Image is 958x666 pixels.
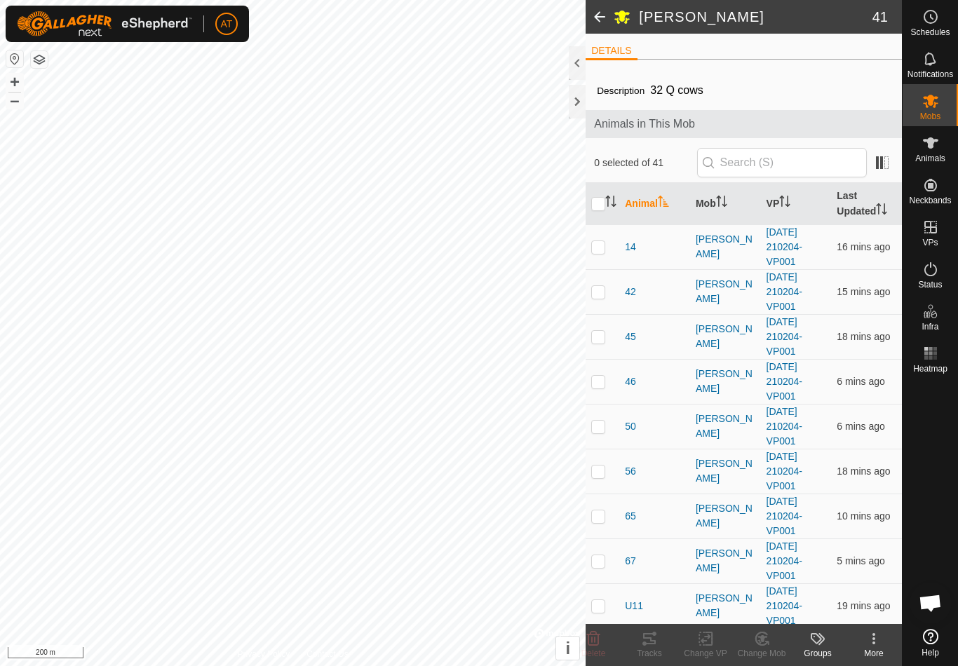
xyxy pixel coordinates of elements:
span: 13 Oct 2025 at 5:35 am [837,510,890,522]
a: Help [903,623,958,662]
div: Change VP [677,647,734,660]
div: [PERSON_NAME] [696,456,755,486]
span: 46 [625,374,636,389]
span: 13 Oct 2025 at 5:39 am [837,376,884,387]
span: 42 [625,285,636,299]
img: Gallagher Logo [17,11,192,36]
div: Open chat [910,582,952,624]
span: i [565,639,570,658]
button: – [6,92,23,109]
span: 32 Q cows [645,79,709,102]
span: Schedules [910,28,950,36]
span: 67 [625,554,636,569]
span: 45 [625,329,636,344]
span: 0 selected of 41 [594,156,696,170]
input: Search (S) [697,148,867,177]
a: Privacy Policy [238,648,290,660]
a: [DATE] 210204-VP001 [767,496,802,536]
div: Tracks [621,647,677,660]
span: Animals [915,154,945,163]
span: Heatmap [913,365,947,373]
span: Neckbands [909,196,951,205]
a: [DATE] 210204-VP001 [767,406,802,447]
span: 14 [625,240,636,254]
span: 13 Oct 2025 at 5:39 am [837,421,884,432]
span: 13 Oct 2025 at 5:27 am [837,331,890,342]
span: 13 Oct 2025 at 5:40 am [837,555,884,566]
span: Mobs [920,112,940,121]
span: Animals in This Mob [594,116,893,132]
li: DETAILS [586,43,637,60]
span: Status [918,280,942,289]
a: [DATE] 210204-VP001 [767,316,802,357]
p-sorticon: Activate to sort [876,205,887,217]
div: [PERSON_NAME] [696,277,755,306]
span: U11 [625,599,643,613]
button: + [6,74,23,90]
p-sorticon: Activate to sort [779,198,790,209]
div: [PERSON_NAME] [696,232,755,261]
div: [PERSON_NAME] [696,501,755,531]
span: Infra [922,322,938,331]
a: [DATE] 210204-VP001 [767,271,802,312]
th: VP [761,183,832,225]
span: 65 [625,509,636,524]
a: [DATE] 210204-VP001 [767,541,802,581]
a: [DATE] 210204-VP001 [767,226,802,267]
button: Reset Map [6,50,23,67]
div: Change Mob [734,647,790,660]
span: AT [221,17,233,32]
span: 13 Oct 2025 at 5:29 am [837,286,890,297]
a: [DATE] 210204-VP001 [767,361,802,402]
div: [PERSON_NAME] [696,591,755,620]
th: Animal [619,183,690,225]
span: 13 Oct 2025 at 5:27 am [837,465,890,477]
a: Contact Us [306,648,348,660]
th: Last Updated [831,183,902,225]
h2: [PERSON_NAME] [639,8,872,25]
span: 50 [625,419,636,434]
span: VPs [922,238,938,247]
span: Help [922,648,939,657]
div: Groups [790,647,846,660]
p-sorticon: Activate to sort [716,198,727,209]
span: Delete [581,648,606,658]
p-sorticon: Activate to sort [605,198,616,209]
div: [PERSON_NAME] [696,322,755,351]
span: Notifications [908,70,953,79]
span: 41 [872,6,888,27]
span: 13 Oct 2025 at 5:29 am [837,241,890,252]
label: Description [597,86,645,96]
p-sorticon: Activate to sort [658,198,669,209]
div: [PERSON_NAME] [696,546,755,576]
button: i [556,637,579,660]
span: 13 Oct 2025 at 5:26 am [837,600,890,611]
div: [PERSON_NAME] [696,367,755,396]
a: [DATE] 210204-VP001 [767,585,802,626]
th: Mob [690,183,761,225]
a: [DATE] 210204-VP001 [767,451,802,491]
div: More [846,647,902,660]
span: 56 [625,464,636,479]
div: [PERSON_NAME] [696,412,755,441]
button: Map Layers [31,51,48,68]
